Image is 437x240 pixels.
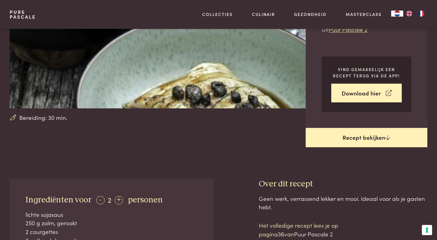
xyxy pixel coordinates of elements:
button: Uw voorkeuren voor toestemming voor trackingtechnologieën [422,225,432,235]
div: Geen werk, verrassend lekker en mooi. Ideaal voor als je gasten hebt. [259,194,427,211]
div: - [96,196,105,204]
a: Download hier [331,84,402,103]
h3: Over dit recept [259,179,427,189]
span: Bereiding: 30 min. [20,113,68,122]
span: 36 [278,230,284,238]
aside: Language selected: Nederlands [391,11,427,17]
a: NL [391,11,403,17]
a: PurePascale [10,10,36,19]
p: Vind gemakkelijk een recept terug via de app! [331,66,402,79]
span: Ingrediënten voor [26,196,91,204]
div: + [115,196,123,204]
div: 2 courgettes [26,227,198,236]
a: Masterclass [346,11,382,17]
span: 2 [108,195,112,204]
ul: Language list [403,11,427,17]
span: personen [128,196,163,204]
a: Puur Pascale 2 [329,25,367,33]
a: EN [403,11,415,17]
a: Collecties [202,11,233,17]
span: Puur Pascale 2 [294,230,333,238]
p: Het volledige recept lees je op pagina van [259,221,361,238]
a: Recept bekijken [306,128,427,147]
p: Uit [322,25,411,34]
a: FR [415,11,427,17]
div: 250 g zalm, gerookt [26,219,198,227]
a: Culinair [252,11,275,17]
a: Gezondheid [294,11,327,17]
div: Language [391,11,403,17]
div: lichte sojasaus [26,210,198,219]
